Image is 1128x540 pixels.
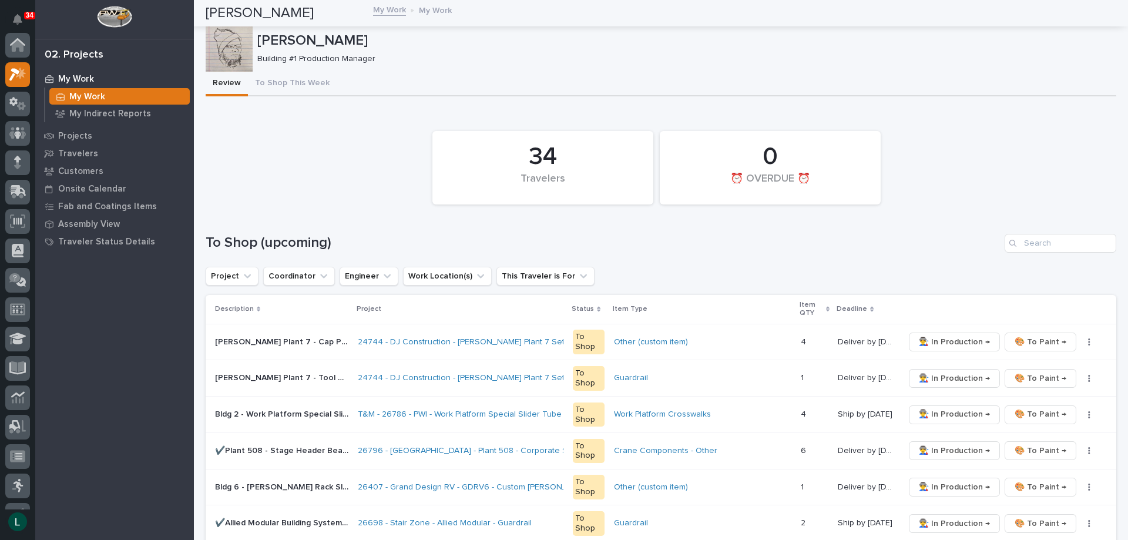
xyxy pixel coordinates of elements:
a: 24744 - DJ Construction - [PERSON_NAME] Plant 7 Setup [358,337,574,347]
button: To Shop This Week [248,72,337,96]
a: Other (custom item) [614,482,688,492]
button: Notifications [5,7,30,32]
p: My Work [58,74,94,85]
tr: ✔️Plant 508 - Stage Header Beams✔️Plant 508 - Stage Header Beams 26796 - [GEOGRAPHIC_DATA] - Plan... [206,432,1116,469]
p: Ship by [DATE] [838,407,895,420]
a: Guardrail [614,518,648,528]
p: Deliver by 8/21/25 [838,371,897,383]
span: 🎨 To Paint → [1015,444,1066,458]
button: Coordinator [263,267,335,286]
a: T&M - 26786 - PWI - Work Platform Special Slider Tube (See [PERSON_NAME] 6 - 23821 - it is 8' 8" ... [358,410,747,420]
p: Building #1 Production Manager [257,54,1107,64]
a: Customers [35,162,194,180]
button: 🎨 To Paint → [1005,405,1076,424]
span: 👨‍🏭 In Production → [919,516,990,531]
button: 🎨 To Paint → [1005,514,1076,533]
p: Bldg 6 - Lino Rack Slide Out Floors Revised [215,480,351,492]
p: Item Type [613,303,647,316]
p: 4 [801,407,808,420]
a: Projects [35,127,194,145]
p: 34 [26,11,33,19]
button: 👨‍🏭 In Production → [909,405,1000,424]
a: Traveler Status Details [35,233,194,250]
div: ⏰ OVERDUE ⏰ [680,173,861,197]
img: Workspace Logo [97,6,132,28]
a: Guardrail [614,373,648,383]
span: 🎨 To Paint → [1015,335,1066,349]
p: Projects [58,131,92,142]
p: 1 [801,371,806,383]
a: My Work [45,88,194,105]
button: 👨‍🏭 In Production → [909,441,1000,460]
button: 👨‍🏭 In Production → [909,478,1000,497]
p: 2 [801,516,808,528]
a: My Work [373,2,406,16]
p: Ship by [DATE] [838,516,895,528]
div: To Shop [573,403,604,427]
p: Deliver by 8/21/25 [838,335,897,347]
a: Fab and Coatings Items [35,197,194,215]
p: [PERSON_NAME] Plant 7 - Tool Crib AC Guard [215,371,351,383]
p: Travelers [58,149,98,159]
p: My Work [69,92,105,102]
span: 👨‍🏭 In Production → [919,444,990,458]
a: 26796 - [GEOGRAPHIC_DATA] - Plant 508 - Corporate Standards Building Stage Headers Installation [358,446,734,456]
button: Engineer [340,267,398,286]
a: My Work [35,70,194,88]
a: Crane Components - Other [614,446,717,456]
div: To Shop [573,330,604,354]
p: Deliver by 8/25/25 [838,444,897,456]
a: My Indirect Reports [45,105,194,122]
p: Description [215,303,254,316]
p: Deadline [837,303,867,316]
a: Travelers [35,145,194,162]
div: To Shop [573,475,604,499]
button: Project [206,267,258,286]
p: Bldg 2 - Work Platform Special Slider Tube (See Brinkley 6 - 23821 - it is 8' 8" Long) [215,407,351,420]
button: 👨‍🏭 In Production → [909,514,1000,533]
div: 34 [452,142,633,172]
input: Search [1005,234,1116,253]
h1: To Shop (upcoming) [206,234,1000,251]
p: My Indirect Reports [69,109,151,119]
p: Project [357,303,381,316]
button: Review [206,72,248,96]
div: Travelers [452,173,633,197]
a: Assembly View [35,215,194,233]
div: To Shop [573,439,604,464]
div: 0 [680,142,861,172]
button: 🎨 To Paint → [1005,369,1076,388]
p: Brinkley Plant 7 - Cap Plate and Gate Cover [215,335,351,347]
span: 🎨 To Paint → [1015,371,1066,385]
p: [PERSON_NAME] [257,32,1112,49]
span: 👨‍🏭 In Production → [919,335,990,349]
p: ✔️Allied Modular Building Systems - Guardrail 1 [215,516,351,528]
a: 26407 - Grand Design RV - GDRV6 - Custom [PERSON_NAME] Rack (Slide Out Rolls) [358,482,674,492]
div: To Shop [573,366,604,391]
tr: [PERSON_NAME] Plant 7 - Tool Crib AC Guard[PERSON_NAME] Plant 7 - Tool Crib AC Guard 24744 - DJ C... [206,360,1116,397]
button: 🎨 To Paint → [1005,441,1076,460]
span: 👨‍🏭 In Production → [919,407,990,421]
a: Onsite Calendar [35,180,194,197]
a: 24744 - DJ Construction - [PERSON_NAME] Plant 7 Setup [358,373,574,383]
p: Customers [58,166,103,177]
p: Status [572,303,594,316]
p: My Work [419,3,452,16]
button: 🎨 To Paint → [1005,333,1076,351]
button: 🎨 To Paint → [1005,478,1076,497]
button: Work Location(s) [403,267,492,286]
div: Notifications34 [15,14,30,33]
tr: Bldg 2 - Work Platform Special Slider Tube (See [PERSON_NAME] 6 - 23821 - it is 8' 8" Long)Bldg 2... [206,397,1116,433]
span: 👨‍🏭 In Production → [919,371,990,385]
button: users-avatar [5,509,30,534]
div: To Shop [573,511,604,536]
span: 🎨 To Paint → [1015,407,1066,421]
button: 👨‍🏭 In Production → [909,369,1000,388]
a: Other (custom item) [614,337,688,347]
p: Deliver by 8/29/25 [838,480,897,492]
span: 🎨 To Paint → [1015,480,1066,494]
div: 02. Projects [45,49,103,62]
button: This Traveler is For [496,267,595,286]
a: Work Platform Crosswalks [614,410,711,420]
